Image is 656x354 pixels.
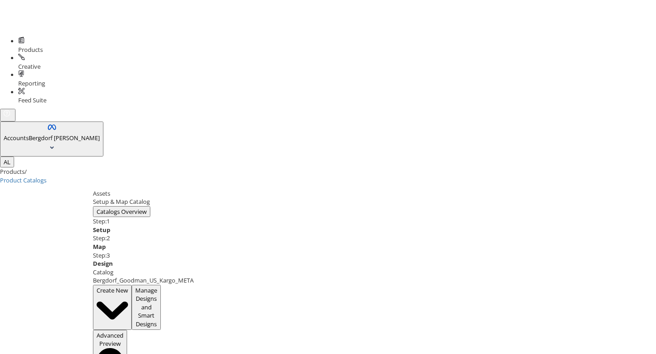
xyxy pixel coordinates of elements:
[18,46,43,54] span: Products
[4,158,10,166] span: AL
[18,79,45,87] span: Reporting
[93,189,650,198] div: Assets
[132,285,161,330] button: Manage Designs and Smart Designs
[97,286,128,328] span: Create New
[25,167,27,176] span: /
[93,217,650,226] div: Step: 1
[93,268,650,277] div: Catalog
[4,134,29,142] span: Accounts
[97,207,147,216] span: Catalogs Overview
[18,62,41,71] span: Creative
[93,285,132,329] button: Create New
[18,96,46,104] span: Feed Suite
[93,243,106,251] strong: Map
[93,276,650,285] div: Bergdorf_Goodman_US_Kargo_META
[93,234,650,243] div: Step: 2
[93,251,650,260] div: Step: 3
[93,197,650,206] div: Setup & Map Catalog
[29,134,100,142] span: Bergdorf [PERSON_NAME]
[135,286,157,328] span: Manage Designs and Smart Designs
[93,259,113,268] strong: Design
[93,226,110,234] strong: Setup
[93,206,150,217] button: Catalogs Overview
